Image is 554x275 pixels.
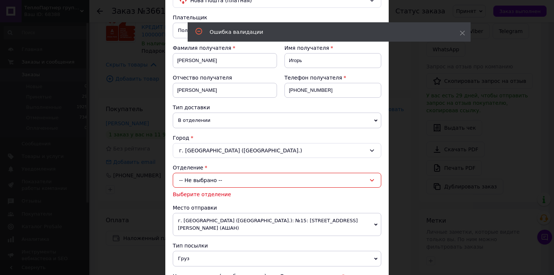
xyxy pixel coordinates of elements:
span: Груз [173,251,381,266]
span: Тип посылки [173,243,208,249]
input: +380 [284,83,381,98]
span: Тип доставки [173,104,210,110]
span: г. [GEOGRAPHIC_DATA] ([GEOGRAPHIC_DATA].): №15: [STREET_ADDRESS][PERSON_NAME] (АШАН) [173,213,381,236]
span: Плательщик [173,14,207,20]
span: Место отправки [173,205,217,211]
span: Отчество получателя [173,75,232,81]
span: Имя получателя [284,45,329,51]
span: Фамилия получателя [173,45,231,51]
span: Выберите отделение [173,191,231,197]
div: Ошибка валидации [210,28,441,36]
span: Телефон получателя [284,75,342,81]
span: Получатель [173,23,381,38]
div: -- Не выбрано -- [173,173,381,188]
div: Отделение [173,164,381,171]
span: В отделении [173,113,381,128]
div: г. [GEOGRAPHIC_DATA] ([GEOGRAPHIC_DATA].) [173,143,381,158]
div: Город [173,134,381,142]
